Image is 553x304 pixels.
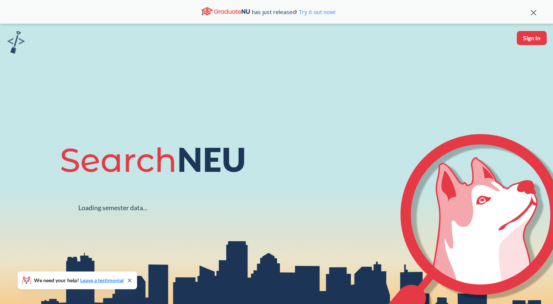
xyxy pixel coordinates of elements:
button: Sign In [517,31,547,45]
a: Leave a testimonial [80,277,124,283]
a: sandbox logo [7,31,25,56]
a: Try it out now! [297,8,335,16]
span: has just released! [252,8,335,16]
span: We need your help! [34,278,124,283]
div: Loading semester data... [78,204,147,212]
img: sandbox logo [7,31,25,54]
